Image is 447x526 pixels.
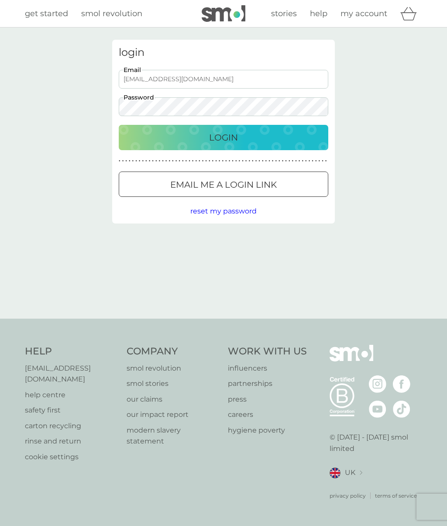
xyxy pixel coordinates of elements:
img: smol [202,5,245,22]
p: ● [179,159,180,163]
img: visit the smol Youtube page [369,400,386,418]
p: ● [122,159,124,163]
p: © [DATE] - [DATE] smol limited [330,432,423,454]
a: carton recycling [25,420,118,432]
a: partnerships [228,378,307,389]
a: safety first [25,405,118,416]
p: ● [262,159,264,163]
p: ● [285,159,287,163]
p: ● [305,159,307,163]
p: ● [235,159,237,163]
span: UK [345,467,355,478]
p: ● [189,159,190,163]
h3: login [119,46,328,59]
a: our impact report [127,409,220,420]
p: ● [175,159,177,163]
img: visit the smol Tiktok page [393,400,410,418]
p: smol revolution [127,363,220,374]
a: influencers [228,363,307,374]
span: stories [271,9,297,18]
p: ● [155,159,157,163]
p: ● [149,159,151,163]
p: ● [202,159,204,163]
p: ● [172,159,174,163]
p: ● [205,159,207,163]
img: select a new location [360,471,362,475]
p: ● [142,159,144,163]
p: ● [229,159,230,163]
p: ● [302,159,303,163]
p: ● [268,159,270,163]
p: ● [125,159,127,163]
p: ● [315,159,317,163]
p: ● [309,159,310,163]
a: rinse and return [25,436,118,447]
p: ● [199,159,200,163]
p: ● [129,159,131,163]
p: ● [132,159,134,163]
span: reset my password [190,207,257,215]
p: ● [252,159,254,163]
span: smol revolution [81,9,142,18]
p: privacy policy [330,492,366,500]
p: smol stories [127,378,220,389]
a: terms of service [375,492,417,500]
p: ● [215,159,217,163]
p: ● [212,159,214,163]
a: our claims [127,394,220,405]
img: visit the smol Instagram page [369,375,386,393]
p: ● [275,159,277,163]
button: Email me a login link [119,172,328,197]
p: ● [232,159,234,163]
p: ● [162,159,164,163]
p: ● [255,159,257,163]
p: ● [135,159,137,163]
h4: Work With Us [228,345,307,358]
p: ● [139,159,141,163]
p: Email me a login link [170,178,277,192]
div: basket [400,5,422,22]
p: ● [225,159,227,163]
p: ● [192,159,194,163]
p: ● [222,159,223,163]
p: ● [168,159,170,163]
p: ● [195,159,197,163]
a: cookie settings [25,451,118,463]
p: ● [289,159,290,163]
p: ● [272,159,274,163]
p: ● [159,159,161,163]
p: careers [228,409,307,420]
a: hygiene poverty [228,425,307,436]
p: ● [242,159,244,163]
p: ● [258,159,260,163]
h4: Help [25,345,118,358]
a: my account [340,7,387,20]
p: ● [119,159,120,163]
p: ● [295,159,297,163]
span: my account [340,9,387,18]
button: Login [119,125,328,150]
a: help [310,7,327,20]
a: help centre [25,389,118,401]
span: get started [25,9,68,18]
p: ● [145,159,147,163]
a: press [228,394,307,405]
h4: Company [127,345,220,358]
p: ● [319,159,320,163]
a: stories [271,7,297,20]
p: ● [219,159,220,163]
p: ● [279,159,280,163]
p: ● [152,159,154,163]
a: [EMAIL_ADDRESS][DOMAIN_NAME] [25,363,118,385]
img: visit the smol Facebook page [393,375,410,393]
